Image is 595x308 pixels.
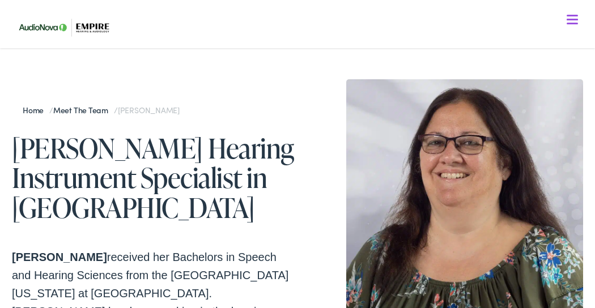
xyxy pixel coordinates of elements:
[12,133,297,223] h1: [PERSON_NAME] Hearing Instrument Specialist in [GEOGRAPHIC_DATA]
[12,251,107,263] strong: [PERSON_NAME]
[53,104,114,115] a: Meet the Team
[20,45,583,80] a: What We Offer
[23,104,180,115] span: / /
[23,104,49,115] a: Home
[118,104,180,115] span: [PERSON_NAME]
